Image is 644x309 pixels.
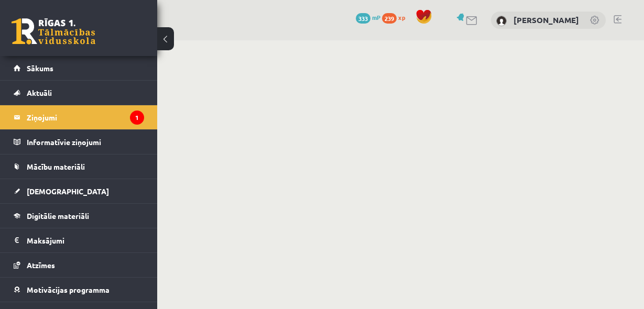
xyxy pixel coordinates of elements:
[27,162,85,171] span: Mācību materiāli
[382,13,397,24] span: 239
[14,253,144,277] a: Atzīmes
[27,130,144,154] legend: Informatīvie ziņojumi
[356,13,370,24] span: 333
[14,81,144,105] a: Aktuāli
[14,204,144,228] a: Digitālie materiāli
[27,105,144,129] legend: Ziņojumi
[27,186,109,196] span: [DEMOGRAPHIC_DATA]
[382,13,410,21] a: 239 xp
[14,179,144,203] a: [DEMOGRAPHIC_DATA]
[14,130,144,154] a: Informatīvie ziņojumi
[27,228,144,252] legend: Maksājumi
[27,260,55,270] span: Atzīmes
[130,111,144,125] i: 1
[14,105,144,129] a: Ziņojumi1
[27,285,110,294] span: Motivācijas programma
[398,13,405,21] span: xp
[12,18,95,45] a: Rīgas 1. Tālmācības vidusskola
[14,228,144,252] a: Maksājumi
[27,88,52,97] span: Aktuāli
[14,278,144,302] a: Motivācijas programma
[372,13,380,21] span: mP
[496,16,507,26] img: Anastasija Smirnova
[27,63,53,73] span: Sākums
[14,154,144,179] a: Mācību materiāli
[514,15,579,25] a: [PERSON_NAME]
[356,13,380,21] a: 333 mP
[27,211,89,220] span: Digitālie materiāli
[14,56,144,80] a: Sākums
